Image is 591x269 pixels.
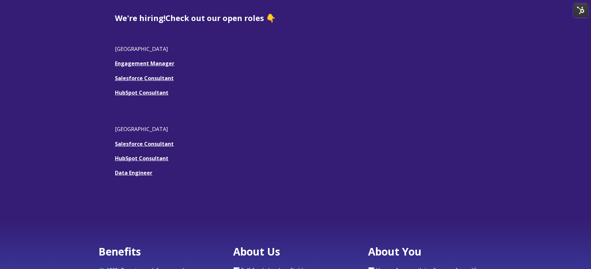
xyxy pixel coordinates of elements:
a: Salesforce Consultant [115,75,174,82]
a: Salesforce Consultant [115,140,174,147]
a: HubSpot Consultant [115,155,168,162]
span: We're hiring! [115,12,165,23]
span: About You [368,244,422,258]
a: Data Engineer [115,169,152,176]
span: About Us [233,244,280,258]
a: Engagement Manager [115,60,174,67]
img: HubSpot Tools Menu Toggle [574,3,588,17]
span: Check out our open roles 👇 [165,12,276,23]
a: HubSpot Consultant [115,89,168,96]
span: [GEOGRAPHIC_DATA] [115,125,168,133]
span: [GEOGRAPHIC_DATA] [115,45,168,53]
span: Benefits [98,244,141,258]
